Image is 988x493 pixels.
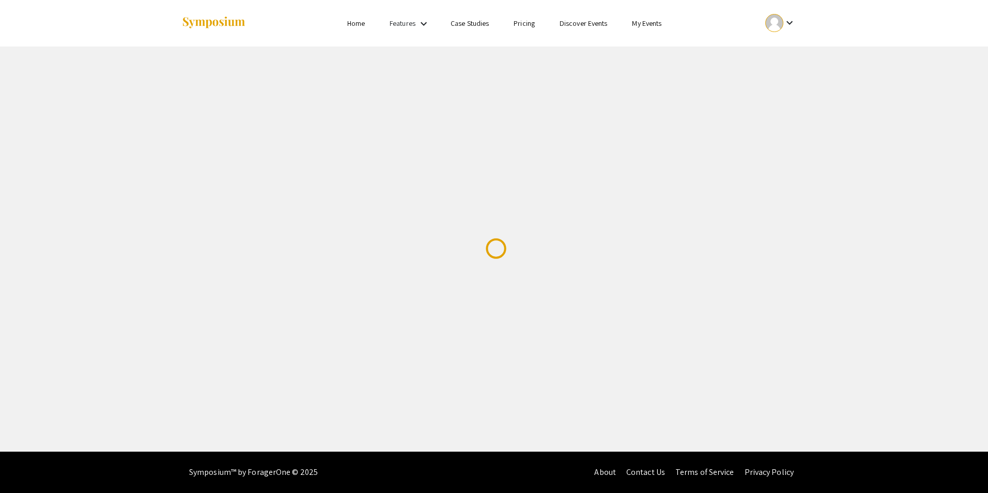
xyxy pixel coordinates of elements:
button: Expand account dropdown [754,11,807,35]
a: Features [390,19,415,28]
a: Privacy Policy [745,467,794,477]
a: Pricing [514,19,535,28]
mat-icon: Expand account dropdown [783,17,796,29]
mat-icon: Expand Features list [418,18,430,30]
a: About [594,467,616,477]
a: My Events [632,19,661,28]
img: Symposium by ForagerOne [181,16,246,30]
a: Terms of Service [675,467,734,477]
a: Discover Events [560,19,608,28]
a: Contact Us [626,467,665,477]
div: Symposium™ by ForagerOne © 2025 [189,452,318,493]
a: Home [347,19,365,28]
a: Case Studies [451,19,489,28]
